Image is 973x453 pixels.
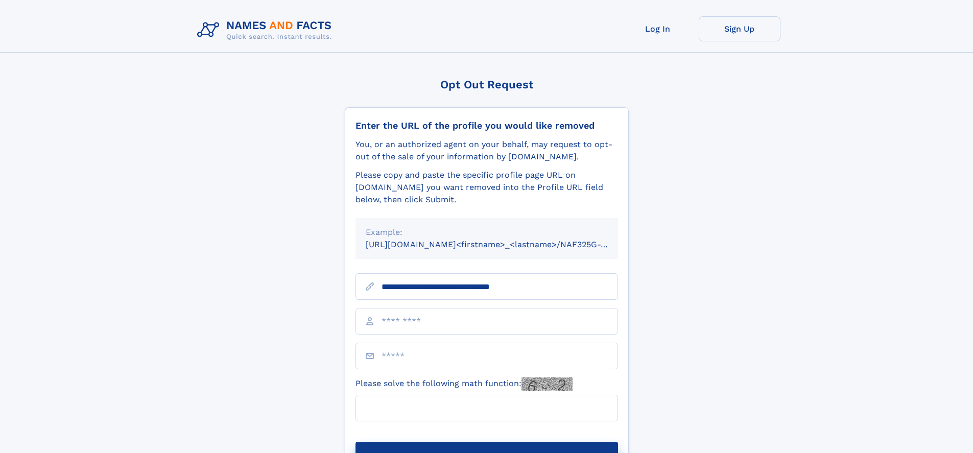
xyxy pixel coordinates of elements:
a: Log In [617,16,699,41]
img: Logo Names and Facts [193,16,340,44]
div: Please copy and paste the specific profile page URL on [DOMAIN_NAME] you want removed into the Pr... [355,169,618,206]
label: Please solve the following math function: [355,377,573,391]
div: Enter the URL of the profile you would like removed [355,120,618,131]
a: Sign Up [699,16,780,41]
div: You, or an authorized agent on your behalf, may request to opt-out of the sale of your informatio... [355,138,618,163]
div: Example: [366,226,608,239]
small: [URL][DOMAIN_NAME]<firstname>_<lastname>/NAF325G-xxxxxxxx [366,240,637,249]
div: Opt Out Request [345,78,629,91]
